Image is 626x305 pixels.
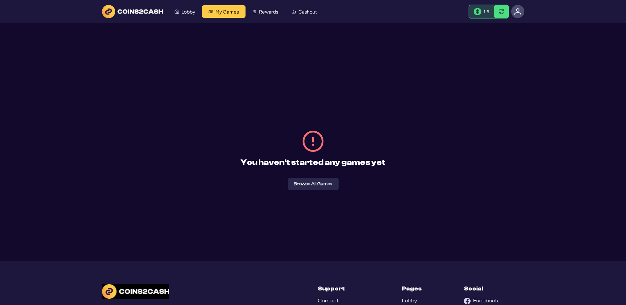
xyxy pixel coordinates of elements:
img: C2C Logo [102,284,169,299]
h3: Pages [402,284,422,293]
a: Lobby [402,298,417,304]
span: Browse All Games [294,182,332,186]
img: Cashout [291,9,296,14]
a: Lobby [168,5,202,18]
span: Cashout [298,9,317,14]
img: logo text [102,5,163,18]
button: Browse All Games [288,178,339,190]
img: avatar [514,8,521,15]
a: Rewards [246,5,285,18]
a: Cashout [285,5,323,18]
span: 1.5 [484,9,489,14]
img: Lobby [175,9,179,14]
span: Lobby [181,9,195,14]
img: Rewards [252,9,257,14]
span: Rewards [259,9,278,14]
a: Contact [318,298,339,304]
h3: Support [318,284,345,293]
p: You haven't started any games yet [241,156,385,169]
img: My Games [209,9,213,14]
a: My Games [202,5,246,18]
img: Money Bill [474,8,481,16]
img: Facebook [464,298,471,304]
a: Facebook [464,298,498,304]
h3: Social [464,284,483,293]
span: My Games [215,9,239,14]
